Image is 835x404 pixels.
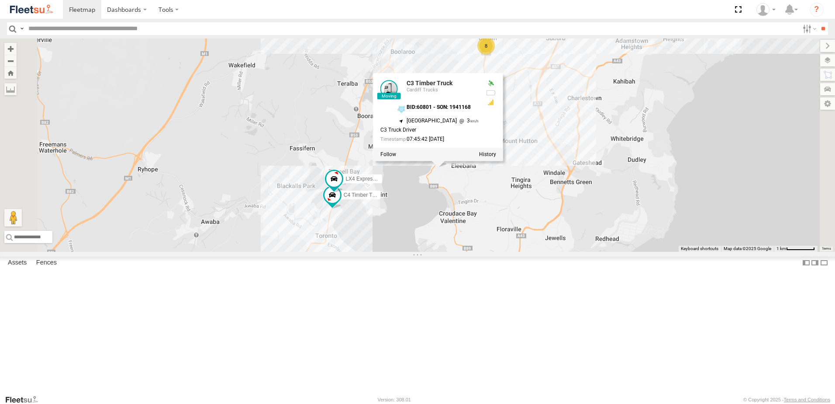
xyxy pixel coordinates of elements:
[810,3,824,17] i: ?
[774,246,818,252] button: Map Scale: 1 km per 62 pixels
[457,118,479,124] span: 3
[486,80,496,87] div: Valid GPS Fix
[822,247,831,251] a: Terms (opens in new tab)
[9,3,54,15] img: fleetsu-logo-horizontal.svg
[743,397,830,402] div: © Copyright 2025 -
[724,246,771,251] span: Map data ©2025 Google
[344,192,382,198] span: C4 Timber Truck
[18,22,25,35] label: Search Query
[380,137,479,143] div: Date/time of location update
[5,395,45,404] a: Visit our Website
[32,257,61,269] label: Fences
[486,99,496,106] div: GSM Signal = 3
[681,246,718,252] button: Keyboard shortcuts
[784,397,830,402] a: Terms and Conditions
[820,257,828,269] label: Hide Summary Table
[4,43,17,55] button: Zoom in
[4,67,17,79] button: Zoom Home
[479,151,496,157] label: View Asset History
[811,257,819,269] label: Dock Summary Table to the Right
[4,209,22,226] button: Drag Pegman onto the map to open Street View
[407,104,479,110] div: BID:60801 - SON: 1941168
[378,397,411,402] div: Version: 308.01
[3,257,31,269] label: Assets
[380,151,396,157] label: Realtime tracking of Asset
[776,246,786,251] span: 1 km
[407,80,479,87] div: C3 Timber Truck
[799,22,818,35] label: Search Filter Options
[753,3,779,16] div: James Cullen
[486,90,496,97] div: No battery health information received from this device.
[4,55,17,67] button: Zoom out
[380,128,479,133] div: C3 Truck Driver
[407,118,457,124] span: [GEOGRAPHIC_DATA]
[4,83,17,95] label: Measure
[820,98,835,110] label: Map Settings
[407,88,479,93] div: Cardiff Trucks
[477,37,495,55] div: 8
[345,176,385,182] span: LX4 Express Ute
[802,257,811,269] label: Dock Summary Table to the Left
